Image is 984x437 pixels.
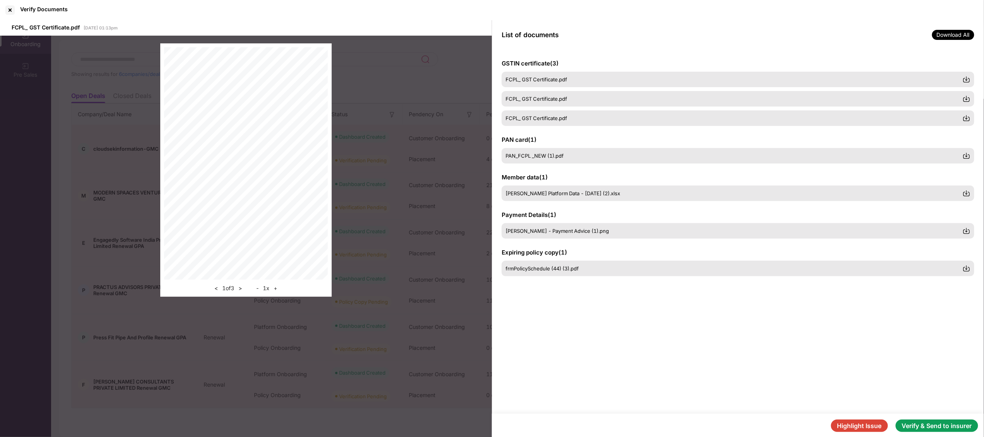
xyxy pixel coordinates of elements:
img: svg+xml;base64,PHN2ZyBpZD0iRG93bmxvYWQtMzJ4MzIiIHhtbG5zPSJodHRwOi8vd3d3LnczLm9yZy8yMDAwL3N2ZyIgd2... [963,114,970,122]
div: 1 x [254,284,280,293]
span: FCPL_ GST Certificate.pdf [506,115,567,121]
span: [PERSON_NAME] Platform Data - [DATE] (2).xlsx [506,190,620,196]
span: PAN_FCPL _NEW (1).pdf [506,153,564,159]
span: [PERSON_NAME] - Payment Advice (1).png [506,228,609,234]
button: Highlight Issue [831,420,888,432]
img: svg+xml;base64,PHN2ZyBpZD0iRG93bmxvYWQtMzJ4MzIiIHhtbG5zPSJodHRwOi8vd3d3LnczLm9yZy8yMDAwL3N2ZyIgd2... [963,227,970,235]
div: Verify Documents [20,6,68,12]
span: Download All [932,30,974,40]
span: Payment Details ( 1 ) [502,211,556,218]
span: PAN card ( 1 ) [502,136,537,143]
img: svg+xml;base64,PHN2ZyBpZD0iRG93bmxvYWQtMzJ4MzIiIHhtbG5zPSJodHRwOi8vd3d3LnczLm9yZy8yMDAwL3N2ZyIgd2... [963,265,970,272]
span: List of documents [502,31,559,39]
span: FCPL_ GST Certificate.pdf [12,24,80,31]
span: FCPL_ GST Certificate.pdf [506,76,567,83]
span: Expiring policy copy ( 1 ) [502,249,567,256]
div: 1 of 3 [213,284,245,293]
span: Member data ( 1 ) [502,174,548,181]
button: Verify & Send to insurer [896,420,978,432]
img: svg+xml;base64,PHN2ZyBpZD0iRG93bmxvYWQtMzJ4MzIiIHhtbG5zPSJodHRwOi8vd3d3LnczLm9yZy8yMDAwL3N2ZyIgd2... [963,152,970,160]
button: - [254,284,261,293]
button: + [272,284,280,293]
span: FCPL_ GST Certificate.pdf [506,96,567,102]
span: GSTIN certificate ( 3 ) [502,60,559,67]
span: frmPolicySchedule (44) (3).pdf [506,265,579,272]
img: svg+xml;base64,PHN2ZyBpZD0iRG93bmxvYWQtMzJ4MzIiIHhtbG5zPSJodHRwOi8vd3d3LnczLm9yZy8yMDAwL3N2ZyIgd2... [963,76,970,83]
img: svg+xml;base64,PHN2ZyBpZD0iRG93bmxvYWQtMzJ4MzIiIHhtbG5zPSJodHRwOi8vd3d3LnczLm9yZy8yMDAwL3N2ZyIgd2... [963,189,970,197]
span: [DATE] 01:13pm [84,25,118,31]
button: < [213,284,221,293]
img: svg+xml;base64,PHN2ZyBpZD0iRG93bmxvYWQtMzJ4MzIiIHhtbG5zPSJodHRwOi8vd3d3LnczLm9yZy8yMDAwL3N2ZyIgd2... [963,95,970,103]
button: > [237,284,245,293]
